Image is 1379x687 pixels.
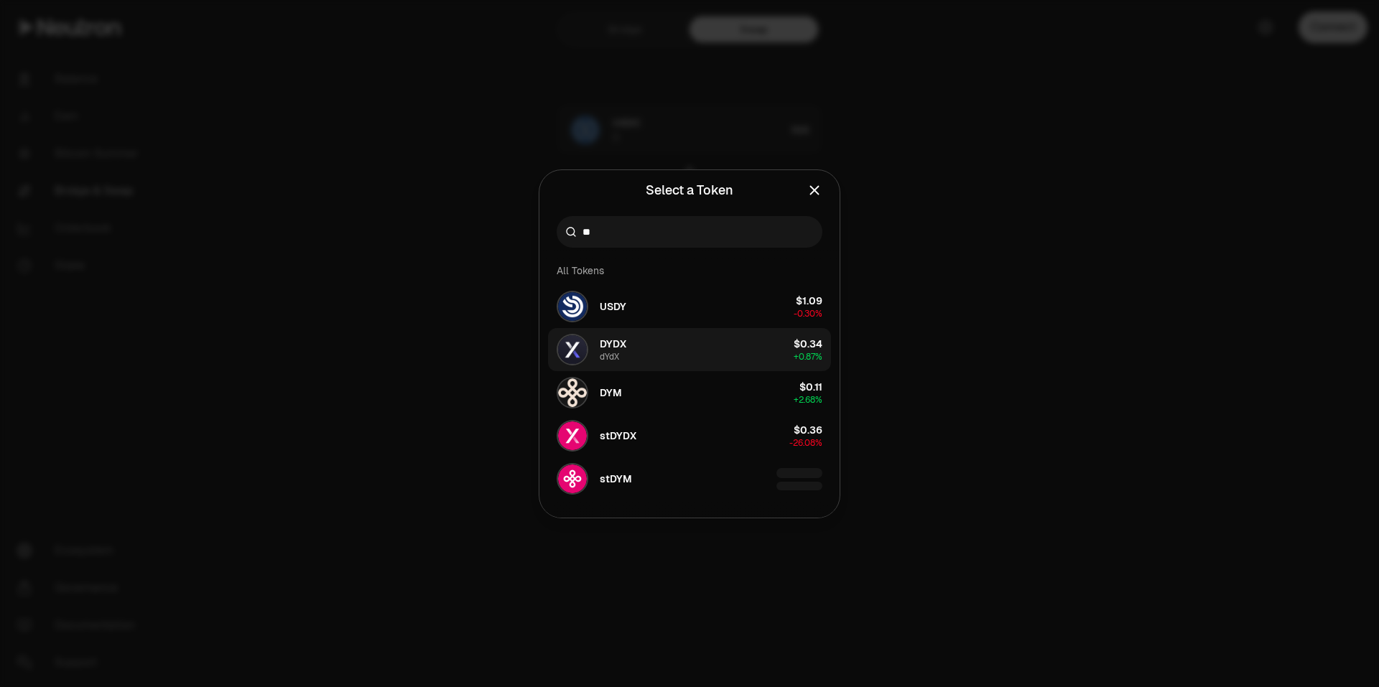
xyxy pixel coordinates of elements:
div: $1.09 [796,294,822,308]
span: USDY [600,299,626,314]
span: -0.30% [794,308,822,319]
button: Close [807,180,822,200]
img: DYM Logo [558,378,587,407]
div: All Tokens [548,256,831,285]
div: $0.11 [799,380,822,394]
button: stDYDX LogostDYDX$0.36-26.08% [548,414,831,457]
span: DYM [600,385,622,400]
img: stDYM Logo [558,464,587,493]
img: USDY Logo [558,292,587,321]
button: USDY LogoUSDY$1.09-0.30% [548,285,831,328]
span: stDYDX [600,429,636,443]
img: stDYDX Logo [558,421,587,450]
span: + 2.68% [794,394,822,406]
div: $0.34 [794,337,822,351]
button: DYDX LogoDYDXdYdX$0.34+0.87% [548,328,831,371]
button: stDYM LogostDYM [548,457,831,500]
div: Select a Token [646,180,733,200]
button: DYM LogoDYM$0.11+2.68% [548,371,831,414]
div: dYdX [600,351,619,363]
span: stDYM [600,472,632,486]
span: + 0.87% [794,351,822,363]
img: DYDX Logo [558,335,587,364]
div: $0.36 [794,423,822,437]
span: DYDX [600,337,626,351]
span: -26.08% [789,437,822,449]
